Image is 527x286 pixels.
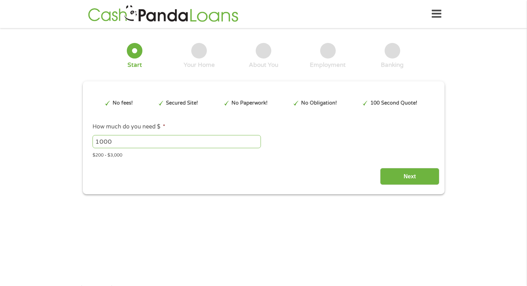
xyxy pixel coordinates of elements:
[93,123,165,131] label: How much do you need $
[310,61,346,69] div: Employment
[249,61,278,69] div: About You
[370,99,417,107] p: 100 Second Quote!
[381,61,404,69] div: Banking
[93,150,434,159] div: $200 - $3,000
[184,61,215,69] div: Your Home
[113,99,133,107] p: No fees!
[301,99,337,107] p: No Obligation!
[380,168,439,185] input: Next
[86,4,240,24] img: GetLoanNow Logo
[231,99,267,107] p: No Paperwork!
[166,99,198,107] p: Secured Site!
[128,61,142,69] div: Start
